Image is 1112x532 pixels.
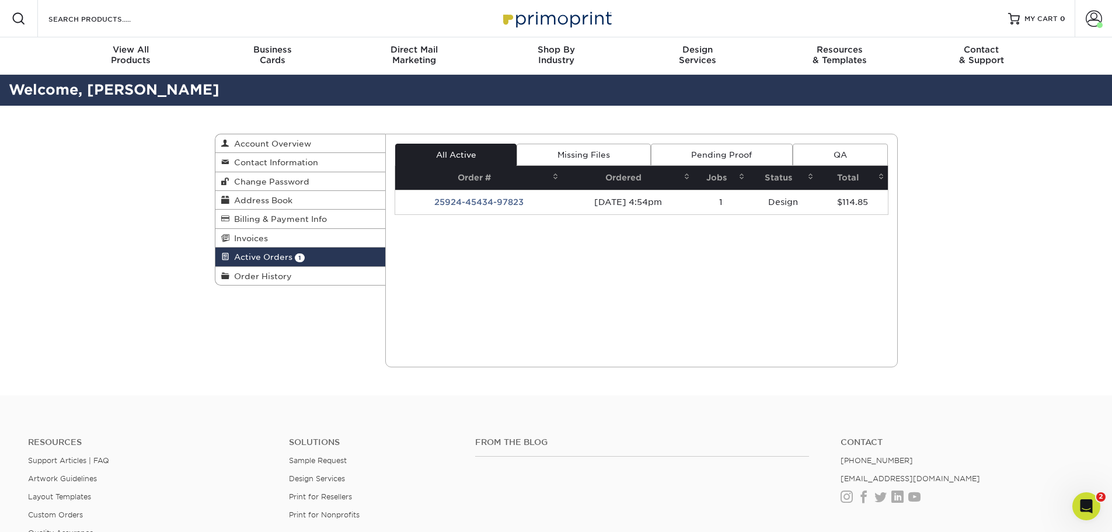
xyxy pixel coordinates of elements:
th: Jobs [693,166,748,190]
div: Services [627,44,769,65]
span: Invoices [229,234,268,243]
a: Support Articles | FAQ [28,456,109,465]
a: Contact& Support [911,37,1052,75]
div: & Support [911,44,1052,65]
span: Resources [769,44,911,55]
a: Billing & Payment Info [215,210,386,228]
span: Account Overview [229,139,311,148]
a: Invoices [215,229,386,248]
a: DesignServices [627,37,769,75]
a: Resources& Templates [769,37,911,75]
span: Active Orders [229,252,292,262]
a: Artwork Guidelines [28,474,97,483]
span: Business [201,44,343,55]
input: SEARCH PRODUCTS..... [47,12,161,26]
h4: Solutions [289,437,458,447]
a: Order History [215,267,386,285]
div: Marketing [343,44,485,65]
a: QA [793,144,887,166]
td: [DATE] 4:54pm [562,190,693,214]
span: Billing & Payment Info [229,214,327,224]
a: Account Overview [215,134,386,153]
a: Design Services [289,474,345,483]
td: $114.85 [817,190,888,214]
iframe: Intercom live chat [1072,492,1100,520]
a: Change Password [215,172,386,191]
span: Direct Mail [343,44,485,55]
a: [EMAIL_ADDRESS][DOMAIN_NAME] [841,474,980,483]
span: Shop By [485,44,627,55]
a: Shop ByIndustry [485,37,627,75]
td: 1 [693,190,748,214]
th: Order # [395,166,562,190]
a: Custom Orders [28,510,83,519]
span: View All [60,44,202,55]
div: Products [60,44,202,65]
span: Address Book [229,196,292,205]
span: Design [627,44,769,55]
a: Pending Proof [651,144,793,166]
span: Contact Information [229,158,318,167]
h4: From the Blog [475,437,809,447]
span: 1 [295,253,305,262]
div: & Templates [769,44,911,65]
h4: Resources [28,437,271,447]
img: Primoprint [498,6,615,31]
a: View AllProducts [60,37,202,75]
a: All Active [395,144,517,166]
div: Cards [201,44,343,65]
a: Layout Templates [28,492,91,501]
a: Sample Request [289,456,347,465]
a: Direct MailMarketing [343,37,485,75]
a: Address Book [215,191,386,210]
span: MY CART [1024,14,1058,24]
th: Status [748,166,817,190]
th: Total [817,166,888,190]
span: 0 [1060,15,1065,23]
span: 2 [1096,492,1106,502]
a: [PHONE_NUMBER] [841,456,913,465]
span: Change Password [229,177,309,186]
a: Print for Resellers [289,492,352,501]
span: Contact [911,44,1052,55]
td: 25924-45434-97823 [395,190,562,214]
a: BusinessCards [201,37,343,75]
a: Contact Information [215,153,386,172]
a: Contact [841,437,1084,447]
div: Industry [485,44,627,65]
a: Missing Files [517,144,650,166]
th: Ordered [562,166,693,190]
td: Design [748,190,817,214]
a: Active Orders 1 [215,248,386,266]
span: Order History [229,272,292,281]
a: Print for Nonprofits [289,510,360,519]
